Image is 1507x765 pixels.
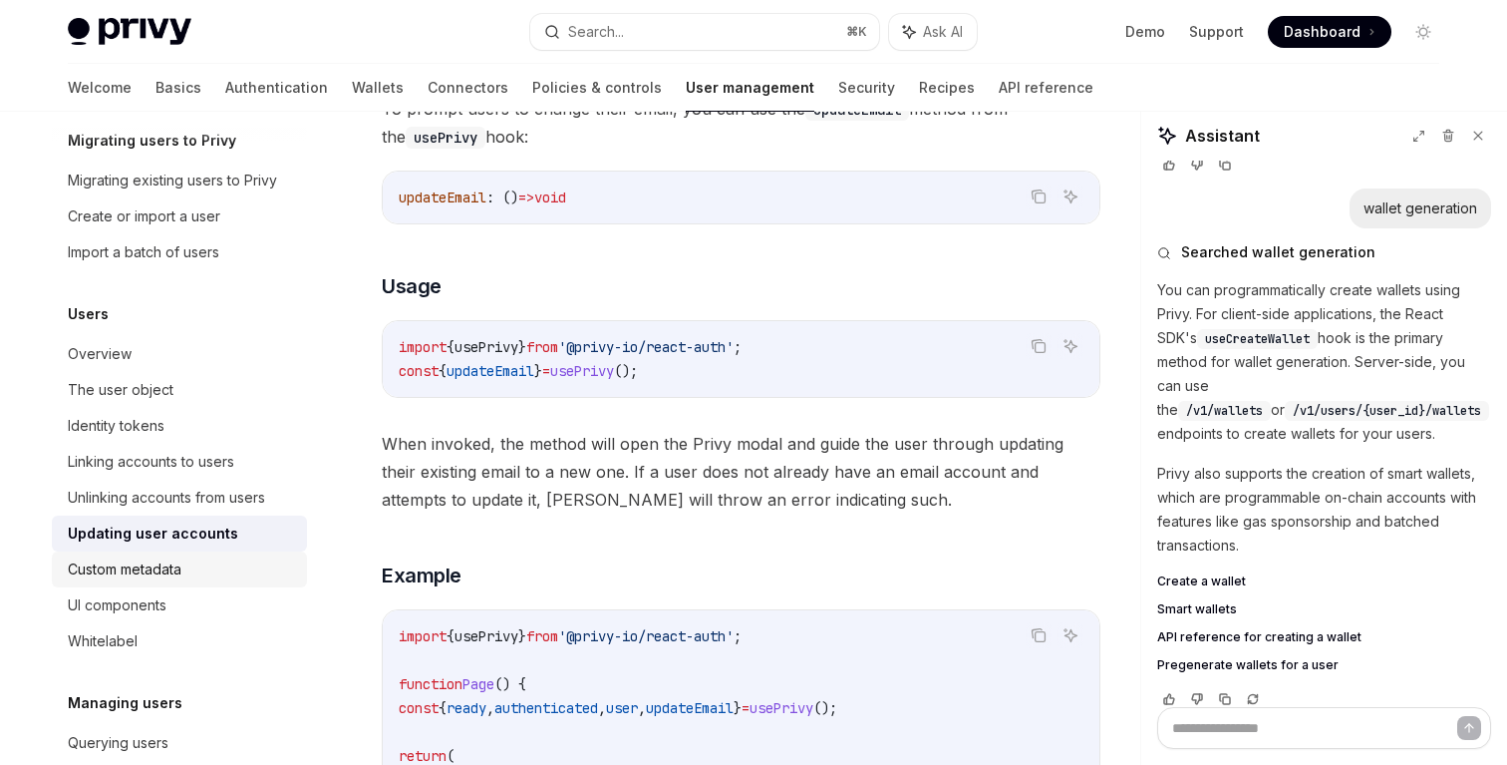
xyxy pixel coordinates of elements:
[52,552,307,587] a: Custom metadata
[68,522,238,546] div: Updating user accounts
[1026,622,1052,648] button: Copy the contents from the code block
[68,731,168,755] div: Querying users
[68,486,265,510] div: Unlinking accounts from users
[68,342,132,366] div: Overview
[399,362,439,380] span: const
[846,24,867,40] span: ⌘ K
[1185,124,1260,148] span: Assistant
[518,189,534,206] span: =>
[68,414,164,438] div: Identity tokens
[999,64,1093,112] a: API reference
[919,64,975,112] a: Recipes
[889,14,977,50] button: Ask AI
[558,627,734,645] span: '@privy-io/react-auth'
[352,64,404,112] a: Wallets
[734,699,742,717] span: }
[68,64,132,112] a: Welcome
[382,562,461,589] span: Example
[734,338,742,356] span: ;
[1157,574,1246,589] span: Create a wallet
[742,699,750,717] span: =
[1181,242,1375,262] span: Searched wallet generation
[542,362,550,380] span: =
[68,691,182,715] h5: Managing users
[1407,16,1439,48] button: Toggle dark mode
[382,430,1100,514] span: When invoked, the method will open the Privy modal and guide the user through updating their exis...
[1186,403,1263,419] span: /v1/wallets
[534,362,542,380] span: }
[838,64,895,112] a: Security
[52,408,307,444] a: Identity tokens
[52,198,307,234] a: Create or import a user
[558,338,734,356] span: '@privy-io/react-auth'
[439,362,447,380] span: {
[68,302,109,326] h5: Users
[454,338,518,356] span: usePrivy
[1157,601,1237,617] span: Smart wallets
[399,189,486,206] span: updateEmail
[638,699,646,717] span: ,
[1026,333,1052,359] button: Copy the contents from the code block
[1026,184,1052,209] button: Copy the contents from the code block
[68,169,277,192] div: Migrating existing users to Privy
[1189,22,1244,42] a: Support
[494,699,598,717] span: authenticated
[646,699,734,717] span: updateEmail
[923,22,963,42] span: Ask AI
[52,587,307,623] a: UI components
[1284,22,1360,42] span: Dashboard
[1157,601,1491,617] a: Smart wallets
[1157,574,1491,589] a: Create a wallet
[52,623,307,659] a: Whitelabel
[486,699,494,717] span: ,
[550,362,614,380] span: usePrivy
[454,627,518,645] span: usePrivy
[526,338,558,356] span: from
[750,699,813,717] span: usePrivy
[530,14,879,50] button: Search...⌘K
[68,240,219,264] div: Import a batch of users
[52,516,307,552] a: Updating user accounts
[447,627,454,645] span: {
[68,450,234,474] div: Linking accounts to users
[532,64,662,112] a: Policies & controls
[428,64,508,112] a: Connectors
[68,18,191,46] img: light logo
[1363,198,1477,218] div: wallet generation
[406,127,485,149] code: usePrivy
[1205,331,1310,347] span: useCreateWallet
[1157,657,1339,673] span: Pregenerate wallets for a user
[68,378,173,402] div: The user object
[439,699,447,717] span: {
[52,163,307,198] a: Migrating existing users to Privy
[1157,242,1491,262] button: Searched wallet generation
[399,699,439,717] span: const
[52,234,307,270] a: Import a batch of users
[1293,403,1481,419] span: /v1/users/{user_id}/wallets
[447,338,454,356] span: {
[1125,22,1165,42] a: Demo
[447,747,454,765] span: (
[1157,657,1491,673] a: Pregenerate wallets for a user
[606,699,638,717] span: user
[686,64,814,112] a: User management
[526,627,558,645] span: from
[1457,716,1481,740] button: Send message
[52,372,307,408] a: The user object
[399,338,447,356] span: import
[399,627,447,645] span: import
[447,362,534,380] span: updateEmail
[155,64,201,112] a: Basics
[382,95,1100,151] span: To prompt users to change their email, you can use the method from the hook:
[1057,333,1083,359] button: Ask AI
[598,699,606,717] span: ,
[614,362,638,380] span: ();
[52,725,307,761] a: Querying users
[1057,622,1083,648] button: Ask AI
[518,338,526,356] span: }
[734,627,742,645] span: ;
[52,480,307,516] a: Unlinking accounts from users
[518,627,526,645] span: }
[399,747,447,765] span: return
[1157,629,1491,645] a: API reference for creating a wallet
